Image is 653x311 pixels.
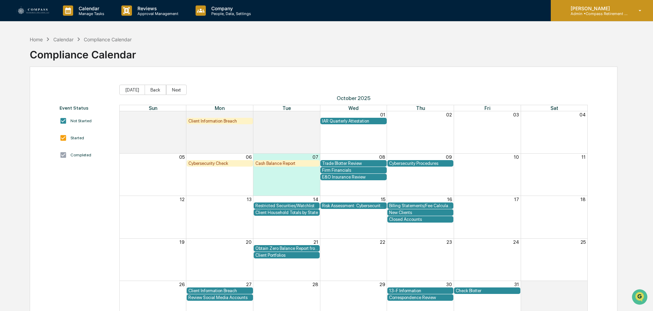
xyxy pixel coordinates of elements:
button: 28 [312,282,318,287]
div: 🗄️ [50,140,55,146]
button: 15 [381,197,385,202]
div: Obtain Zero Balance Report from Custodian [255,246,318,251]
span: • [57,93,59,98]
span: Sun [149,105,157,111]
button: 25 [581,239,586,245]
div: E&O Insurance Review [322,174,385,180]
div: Cash Balance Report [255,161,318,166]
img: 8933085812038_c878075ebb4cc5468115_72.jpg [14,52,27,65]
button: 02 [446,112,452,117]
a: Powered byPylon [48,169,83,174]
span: Preclearance [14,140,44,146]
button: 23 [447,239,452,245]
span: Pylon [68,169,83,174]
button: 01 [380,112,385,117]
span: [DATE] [61,93,75,98]
button: 29 [379,282,385,287]
div: Client Information Breach [188,118,251,124]
button: 21 [314,239,318,245]
p: How can we help? [7,14,124,25]
iframe: Open customer support [631,288,650,307]
span: Data Lookup [14,153,43,159]
span: Mon [215,105,225,111]
button: 09 [446,154,452,160]
button: 08 [379,154,385,160]
div: Compliance Calendar [84,37,132,42]
div: Cybersecurity Procedures [389,161,452,166]
p: Admin • Compass Retirement Solutions [565,11,629,16]
div: Trade Blotter Review [322,161,385,166]
div: Event Status [59,105,112,111]
span: Sat [550,105,558,111]
a: 🗄️Attestations [47,137,88,149]
div: Started [70,136,84,140]
button: 14 [313,197,318,202]
div: 🔎 [7,153,12,159]
div: Restricted Securities/Watchlist [255,203,318,208]
div: Compliance Calendar [30,43,136,61]
div: IAR Quarterly Attestation [322,118,385,124]
div: Closed Accounts [389,217,452,222]
button: 05 [179,154,185,160]
div: Firm Financials [322,168,385,173]
button: Start new chat [116,54,124,62]
span: Attestations [56,140,85,146]
button: 20 [246,239,252,245]
p: Company [206,5,254,11]
p: Approval Management [132,11,182,16]
button: 03 [513,112,519,117]
button: [DATE] [119,85,145,95]
a: 🖐️Preclearance [4,137,47,149]
div: Past conversations [7,76,46,81]
button: 16 [447,197,452,202]
p: [PERSON_NAME] [565,5,629,11]
button: 19 [179,239,185,245]
span: [DATE] [61,111,75,117]
div: 🖐️ [7,140,12,146]
div: Review Social Media Accounts [188,295,251,300]
img: Tammy Steffen [7,105,18,116]
button: 01 [581,282,586,287]
button: 12 [180,197,185,202]
div: New Clients [389,210,452,215]
button: 28 [179,112,185,117]
div: Client Household Totals by State [255,210,318,215]
button: 07 [312,154,318,160]
button: 11 [582,154,586,160]
div: Billing Statements/Fee Calculations Report [389,203,452,208]
div: Client Portfolios [255,253,318,258]
img: 1746055101610-c473b297-6a78-478c-a979-82029cc54cd1 [7,52,19,65]
a: 🔎Data Lookup [4,150,46,162]
p: Manage Tasks [73,11,108,16]
button: 06 [246,154,252,160]
img: logo [16,6,49,15]
span: • [57,111,59,117]
span: Thu [416,105,425,111]
span: Tue [282,105,291,111]
div: Not Started [70,118,92,123]
div: Correspondence Review [389,295,452,300]
img: Tammy Steffen [7,86,18,97]
span: [PERSON_NAME] [21,111,55,117]
button: 24 [513,239,519,245]
button: Next [166,85,187,95]
button: See all [106,74,124,83]
button: 04 [579,112,586,117]
button: 30 [312,112,318,117]
p: Calendar [73,5,108,11]
div: Check Blotter [456,288,519,293]
span: [PERSON_NAME] [21,93,55,98]
button: 31 [514,282,519,287]
div: Cybersecurity Check [188,161,251,166]
button: 29 [246,112,252,117]
button: 26 [179,282,185,287]
div: Completed [70,153,91,157]
button: 13 [247,197,252,202]
button: 22 [380,239,385,245]
p: Reviews [132,5,182,11]
button: 10 [514,154,519,160]
span: October 2025 [119,95,588,101]
div: Start new chat [31,52,112,59]
div: We're available if you need us! [31,59,94,65]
